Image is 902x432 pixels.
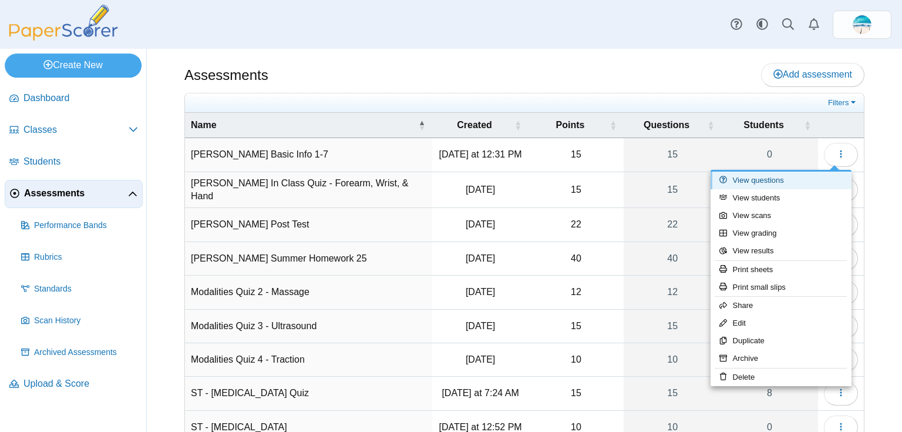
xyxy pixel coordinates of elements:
[624,377,721,410] a: 15
[5,370,143,398] a: Upload & Score
[185,172,432,209] td: [PERSON_NAME] In Class Quiz - Forearm, Wrist, & Hand
[721,377,818,410] a: 8
[853,15,871,34] img: ps.H1yuw66FtyTk4FxR
[711,332,851,350] a: Duplicate
[185,138,432,172] td: [PERSON_NAME] Basic Info 1-7
[529,276,624,309] td: 12
[711,242,851,260] a: View results
[711,350,851,367] a: Archive
[529,242,624,276] td: 40
[5,180,143,208] a: Assessments
[23,155,138,168] span: Students
[624,276,721,309] a: 12
[624,343,721,376] a: 10
[466,287,495,297] time: Feb 19, 2025 at 7:14 AM
[711,207,851,225] a: View scans
[439,149,522,159] time: Sep 5, 2025 at 12:31 PM
[23,377,138,390] span: Upload & Score
[773,69,852,79] span: Add assessment
[418,113,425,138] span: Name : Activate to invert sorting
[529,138,624,172] td: 15
[5,53,142,77] a: Create New
[34,347,138,359] span: Archived Assessments
[34,315,138,327] span: Scan History
[34,220,138,232] span: Performance Bands
[529,377,624,410] td: 15
[23,92,138,105] span: Dashboard
[624,242,721,275] a: 40
[457,120,492,130] span: Created
[466,253,495,263] time: Aug 22, 2025 at 3:21 PM
[16,275,143,303] a: Standards
[529,343,624,377] td: 10
[711,189,851,207] a: View students
[5,148,143,176] a: Students
[711,369,851,386] a: Delete
[761,63,864,86] a: Add assessment
[185,310,432,343] td: Modalities Quiz 3 - Ultrasound
[833,11,891,39] a: ps.H1yuw66FtyTk4FxR
[624,172,721,208] a: 15
[624,208,721,241] a: 22
[529,172,624,209] td: 15
[711,279,851,296] a: Print small slips
[711,172,851,189] a: View questions
[34,252,138,263] span: Rubrics
[185,343,432,377] td: Modalities Quiz 4 - Traction
[5,32,122,42] a: PaperScorer
[23,123,129,136] span: Classes
[34,283,138,295] span: Standards
[711,314,851,332] a: Edit
[466,219,495,229] time: Dec 4, 2024 at 7:23 AM
[721,138,818,171] a: 0
[466,185,495,195] time: Sep 25, 2024 at 8:48 AM
[707,113,714,138] span: Questions : Activate to sort
[16,339,143,367] a: Archived Assessments
[711,297,851,314] a: Share
[191,120,217,130] span: Name
[466,321,495,331] time: Feb 24, 2025 at 7:40 AM
[442,388,519,398] time: Sep 2, 2025 at 7:24 AM
[466,354,495,364] time: Feb 24, 2025 at 7:43 AM
[185,276,432,309] td: Modalities Quiz 2 - Massage
[804,113,811,138] span: Students : Activate to sort
[185,377,432,410] td: ST - [MEDICAL_DATA] Quiz
[16,212,143,240] a: Performance Bands
[529,208,624,242] td: 22
[5,5,122,41] img: PaperScorer
[711,261,851,279] a: Print sheets
[825,97,861,109] a: Filters
[184,65,268,85] h1: Assessments
[743,120,783,130] span: Students
[514,113,521,138] span: Created : Activate to sort
[529,310,624,343] td: 15
[853,15,871,34] span: Chrissy Greenberg
[16,307,143,335] a: Scan History
[185,242,432,276] td: [PERSON_NAME] Summer Homework 25
[5,116,143,145] a: Classes
[556,120,585,130] span: Points
[185,208,432,242] td: [PERSON_NAME] Post Test
[5,85,143,113] a: Dashboard
[24,187,128,200] span: Assessments
[610,113,617,138] span: Points : Activate to sort
[801,12,827,38] a: Alerts
[624,138,721,171] a: 15
[644,120,689,130] span: Questions
[439,422,522,432] time: Sep 5, 2025 at 12:52 PM
[16,243,143,272] a: Rubrics
[624,310,721,343] a: 15
[711,225,851,242] a: View grading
